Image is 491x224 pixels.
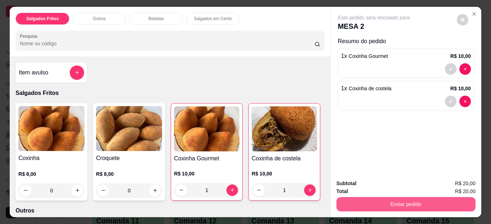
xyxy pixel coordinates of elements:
[336,197,476,211] button: Enviar pedido
[97,185,109,196] button: decrease-product-quantity
[252,170,317,177] p: R$ 10,00
[338,21,410,31] p: MESA 2
[450,85,471,92] p: R$ 10,00
[468,8,480,20] button: Close
[226,184,238,196] button: increase-product-quantity
[18,106,84,151] img: product-image
[20,185,31,196] button: decrease-product-quantity
[336,180,357,186] strong: Subtotal
[15,89,324,97] p: Salgados Fritos
[175,184,187,196] button: decrease-product-quantity
[20,33,40,39] label: Pesquisa
[457,14,468,26] button: decrease-product-quantity
[96,106,162,151] img: product-image
[19,68,48,77] h4: Item avulso
[341,84,391,93] p: 1 x
[349,86,391,91] span: Coxinha de costela
[252,106,317,151] img: product-image
[93,16,106,22] p: Outros
[341,52,388,60] p: 1 x
[455,187,476,195] span: R$ 20,00
[304,184,316,196] button: increase-product-quantity
[174,106,239,151] img: product-image
[15,206,324,215] p: Outros
[459,63,471,75] button: decrease-product-quantity
[253,184,265,196] button: decrease-product-quantity
[96,154,162,163] h4: Croquete
[445,63,456,75] button: decrease-product-quantity
[349,53,388,59] span: Coxinha Gourmet
[459,96,471,107] button: decrease-product-quantity
[70,65,84,80] button: add-separate-item
[20,40,315,47] input: Pesquisa
[96,170,162,178] p: R$ 8,00
[455,179,476,187] span: R$ 20,00
[18,154,84,163] h4: Coxinha
[18,170,84,178] p: R$ 8,00
[174,154,239,163] h4: Coxinha Gourmet
[72,185,83,196] button: increase-product-quantity
[174,170,239,177] p: R$ 10,00
[26,16,59,22] p: Salgados Fritos
[148,16,164,22] p: Bebidas
[450,52,471,60] p: R$ 10,00
[336,188,348,194] strong: Total
[338,37,474,46] p: Resumo do pedido
[194,16,232,22] p: Salgados em Cento
[149,185,161,196] button: increase-product-quantity
[445,96,456,107] button: decrease-product-quantity
[252,154,317,163] h4: Coxinha de costela
[338,14,410,21] p: Este pedido será vinculado para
